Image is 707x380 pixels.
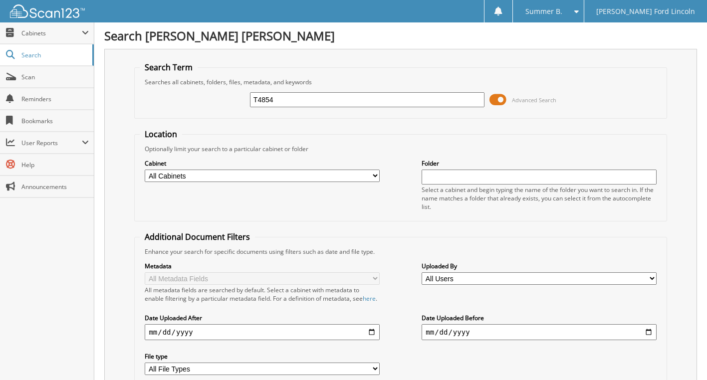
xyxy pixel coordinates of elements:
span: Announcements [21,183,89,191]
span: Bookmarks [21,117,89,125]
span: [PERSON_NAME] Ford Lincoln [596,8,695,14]
label: Date Uploaded Before [422,314,656,322]
legend: Location [140,129,182,140]
span: Search [21,51,87,59]
div: Optionally limit your search to a particular cabinet or folder [140,145,661,153]
span: User Reports [21,139,82,147]
legend: Search Term [140,62,198,73]
span: Reminders [21,95,89,103]
iframe: Chat Widget [657,332,707,380]
a: here [363,294,376,303]
label: Date Uploaded After [145,314,379,322]
label: Metadata [145,262,379,270]
span: Summer B. [525,8,562,14]
legend: Additional Document Filters [140,231,255,242]
span: Scan [21,73,89,81]
img: scan123-logo-white.svg [10,4,85,18]
input: start [145,324,379,340]
span: Help [21,161,89,169]
h1: Search [PERSON_NAME] [PERSON_NAME] [104,27,697,44]
span: Cabinets [21,29,82,37]
label: File type [145,352,379,361]
div: Select a cabinet and begin typing the name of the folder you want to search in. If the name match... [422,186,656,211]
label: Folder [422,159,656,168]
input: end [422,324,656,340]
label: Uploaded By [422,262,656,270]
label: Cabinet [145,159,379,168]
div: Searches all cabinets, folders, files, metadata, and keywords [140,78,661,86]
div: Enhance your search for specific documents using filters such as date and file type. [140,247,661,256]
div: All metadata fields are searched by default. Select a cabinet with metadata to enable filtering b... [145,286,379,303]
span: Advanced Search [512,96,556,104]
